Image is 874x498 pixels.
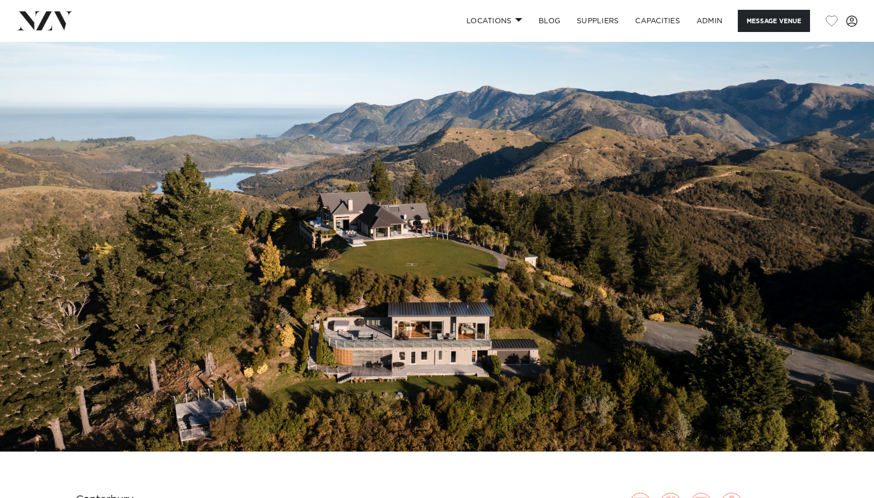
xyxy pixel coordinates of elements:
[530,10,569,32] a: BLOG
[458,10,530,32] a: Locations
[569,10,627,32] a: SUPPLIERS
[738,10,810,32] button: Message Venue
[688,10,731,32] a: ADMIN
[627,10,688,32] a: Capacities
[17,11,73,30] img: nzv-logo.png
